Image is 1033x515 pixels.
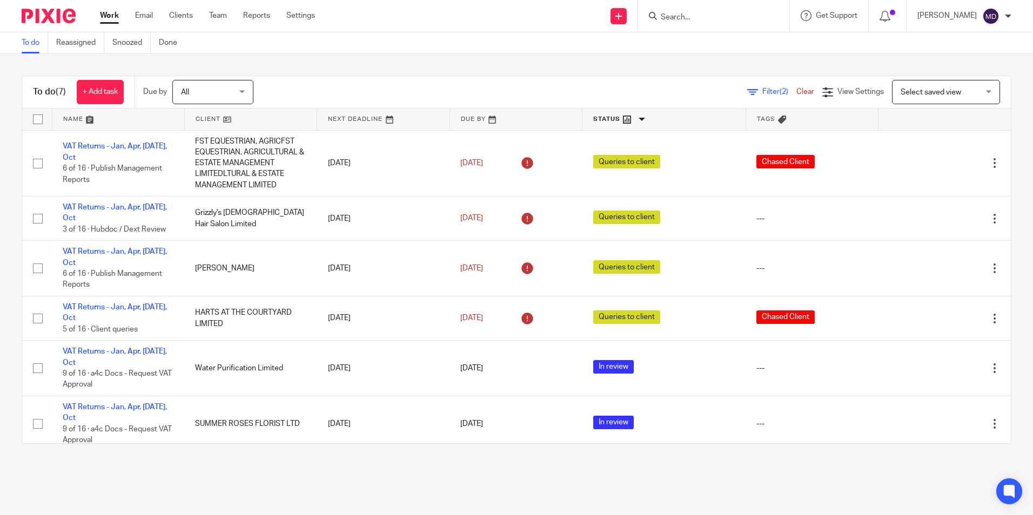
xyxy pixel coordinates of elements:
span: 5 of 16 · Client queries [63,326,138,333]
span: [DATE] [460,420,483,428]
div: --- [756,418,867,429]
p: Due by [143,86,167,97]
span: [DATE] [460,214,483,222]
span: 9 of 16 · a4c Docs - Request VAT Approval [63,425,172,444]
input: Search [660,13,757,23]
span: In review [593,360,634,374]
span: Queries to client [593,155,660,168]
td: [DATE] [317,341,450,396]
td: Water Purification Limited [184,341,317,396]
img: svg%3E [982,8,1000,25]
a: Clients [169,10,193,21]
a: Email [135,10,153,21]
a: VAT Returns - Jan, Apr, [DATE], Oct [63,403,167,422]
a: To do [22,32,48,53]
a: VAT Returns - Jan, Apr, [DATE], Oct [63,143,167,161]
span: Queries to client [593,211,660,224]
span: 3 of 16 · Hubdoc / Dext Review [63,226,166,233]
a: Team [209,10,227,21]
a: Snoozed [112,32,151,53]
span: [DATE] [460,314,483,322]
span: All [181,89,189,96]
span: Tags [757,116,775,122]
td: SUMMER ROSES FLORIST LTD [184,396,317,452]
span: 6 of 16 · Publish Management Reports [63,165,162,184]
span: [DATE] [460,364,483,372]
div: --- [756,263,867,274]
a: Reassigned [56,32,104,53]
div: --- [756,213,867,224]
span: Chased Client [756,310,815,324]
span: 6 of 16 · Publish Management Reports [63,270,162,289]
span: (7) [56,87,66,96]
a: VAT Returns - Jan, Apr, [DATE], Oct [63,204,167,222]
td: [DATE] [317,241,450,296]
a: VAT Returns - Jan, Apr, [DATE], Oct [63,348,167,366]
a: Work [100,10,119,21]
td: [DATE] [317,396,450,452]
span: 9 of 16 · a4c Docs - Request VAT Approval [63,370,172,389]
span: Chased Client [756,155,815,168]
td: FST EQUESTRIAN, AGRICFST EQUESTRIAN, AGRICULTURAL & ESTATE MANAGEMENT LIMITEDLTURAL & ESTATE MANA... [184,130,317,196]
span: In review [593,416,634,429]
td: [DATE] [317,130,450,196]
p: [PERSON_NAME] [917,10,977,21]
span: (2) [780,88,788,96]
span: Select saved view [901,89,961,96]
a: Done [159,32,185,53]
span: View Settings [837,88,884,96]
span: Filter [762,88,796,96]
a: + Add task [77,80,124,104]
td: [DATE] [317,296,450,341]
a: VAT Returns - Jan, Apr, [DATE], Oct [63,303,167,322]
a: Settings [286,10,315,21]
span: Queries to client [593,310,660,324]
a: VAT Returns - Jan, Apr, [DATE], Oct [63,248,167,266]
span: [DATE] [460,159,483,167]
a: Clear [796,88,814,96]
td: Grizzly's [DEMOGRAPHIC_DATA] Hair Salon Limited [184,196,317,241]
td: [PERSON_NAME] [184,241,317,296]
td: HARTS AT THE COURTYARD LIMITED [184,296,317,341]
h1: To do [33,86,66,98]
div: --- [756,363,867,374]
span: [DATE] [460,265,483,272]
span: Get Support [816,12,857,19]
span: Queries to client [593,260,660,274]
td: [DATE] [317,196,450,241]
a: Reports [243,10,270,21]
img: Pixie [22,9,76,23]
